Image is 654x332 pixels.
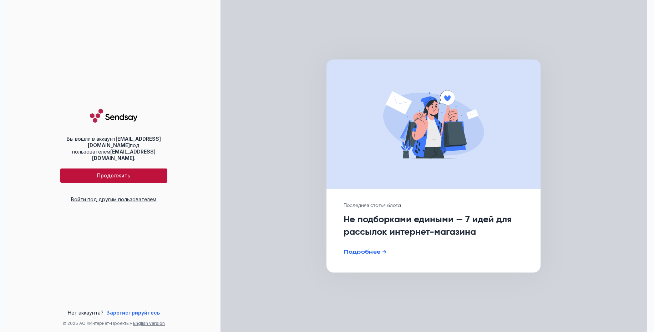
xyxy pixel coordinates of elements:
[71,196,156,202] a: Войти под другим пользователем
[97,173,130,179] span: Продолжить
[7,321,220,326] div: © 2025 АО «Интернет-Проекты»
[88,136,161,148] b: [EMAIL_ADDRESS][DOMAIN_NAME]
[106,310,160,316] span: Зарегистрируйтесь
[60,168,167,183] button: Продолжить
[60,136,167,162] div: Вы вошли в аккаунт под пользователем .
[376,82,491,166] img: cover image
[344,249,386,255] a: Подробнее →
[133,321,165,326] button: English version
[344,203,401,208] span: Последняя статья блога
[92,149,156,161] b: [EMAIL_ADDRESS][DOMAIN_NAME]
[344,214,523,238] h1: Не подборками едиными — 7 идей для рассылок интернет-магазина
[106,309,160,316] a: Зарегистрируйтесь
[68,309,103,316] span: Нет аккаунта?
